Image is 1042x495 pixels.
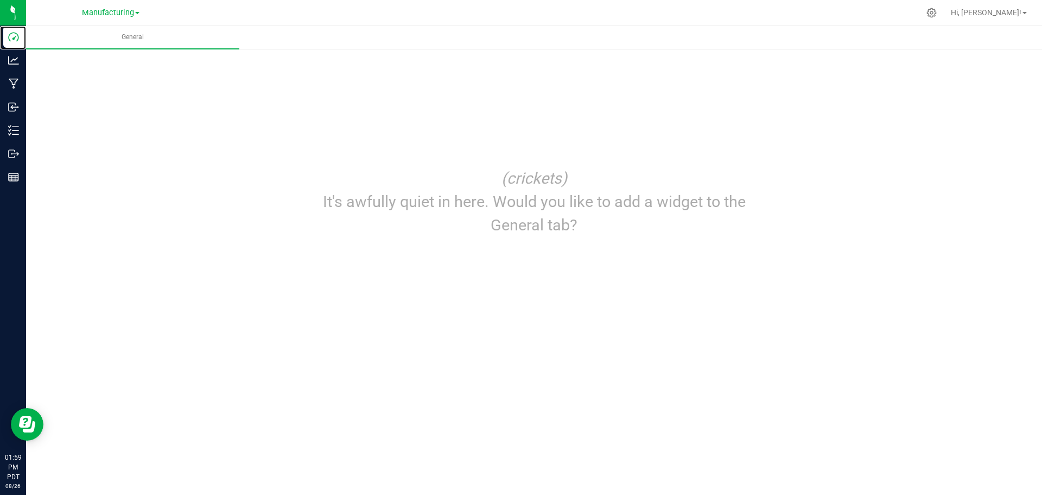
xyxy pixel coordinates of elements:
[26,26,239,49] a: General
[8,32,19,42] inline-svg: Dashboard
[925,8,938,18] div: Manage settings
[107,33,158,42] span: General
[951,8,1021,17] span: Hi, [PERSON_NAME]!
[11,408,43,441] iframe: Resource center
[8,78,19,89] inline-svg: Manufacturing
[501,169,567,187] i: (crickets)
[5,453,21,482] p: 01:59 PM PDT
[8,55,19,66] inline-svg: Analytics
[8,148,19,159] inline-svg: Outbound
[5,482,21,490] p: 08/26
[8,125,19,136] inline-svg: Inventory
[8,102,19,112] inline-svg: Inbound
[301,190,767,237] p: It's awfully quiet in here. Would you like to add a widget to the General tab?
[82,8,134,17] span: Manufacturing
[8,172,19,183] inline-svg: Reports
